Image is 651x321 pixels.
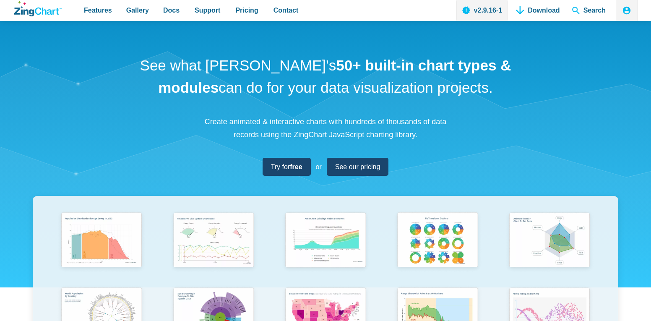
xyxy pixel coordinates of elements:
p: Create animated & interactive charts with hundreds of thousands of data records using the ZingCha... [200,115,451,141]
span: or [316,161,322,172]
img: Animated Radar Chart ft. Pet Data [505,209,594,273]
a: Population Distribution by Age Group in 2052 [46,209,158,284]
strong: 50+ built-in chart types & modules [158,57,511,96]
a: Area Chart (Displays Nodes on Hover) [270,209,382,284]
span: Support [195,5,220,16]
span: Features [84,5,112,16]
img: Area Chart (Displays Nodes on Hover) [281,209,370,273]
h1: See what [PERSON_NAME]'s can do for your data visualization projects. [137,55,514,99]
span: Contact [273,5,299,16]
a: Animated Radar Chart ft. Pet Data [493,209,605,284]
span: Gallery [126,5,149,16]
a: ZingChart Logo. Click to return to the homepage [14,1,62,16]
img: Population Distribution by Age Group in 2052 [57,209,146,273]
a: See our pricing [327,158,389,176]
img: Responsive Live Update Dashboard [169,209,258,273]
a: Responsive Live Update Dashboard [158,209,270,284]
span: See our pricing [335,161,380,172]
span: Docs [163,5,180,16]
img: Pie Transform Options [393,209,482,273]
strong: free [290,163,302,170]
a: Pie Transform Options [381,209,493,284]
span: Try for [271,161,302,172]
span: Pricing [235,5,258,16]
a: Try forfree [263,158,311,176]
